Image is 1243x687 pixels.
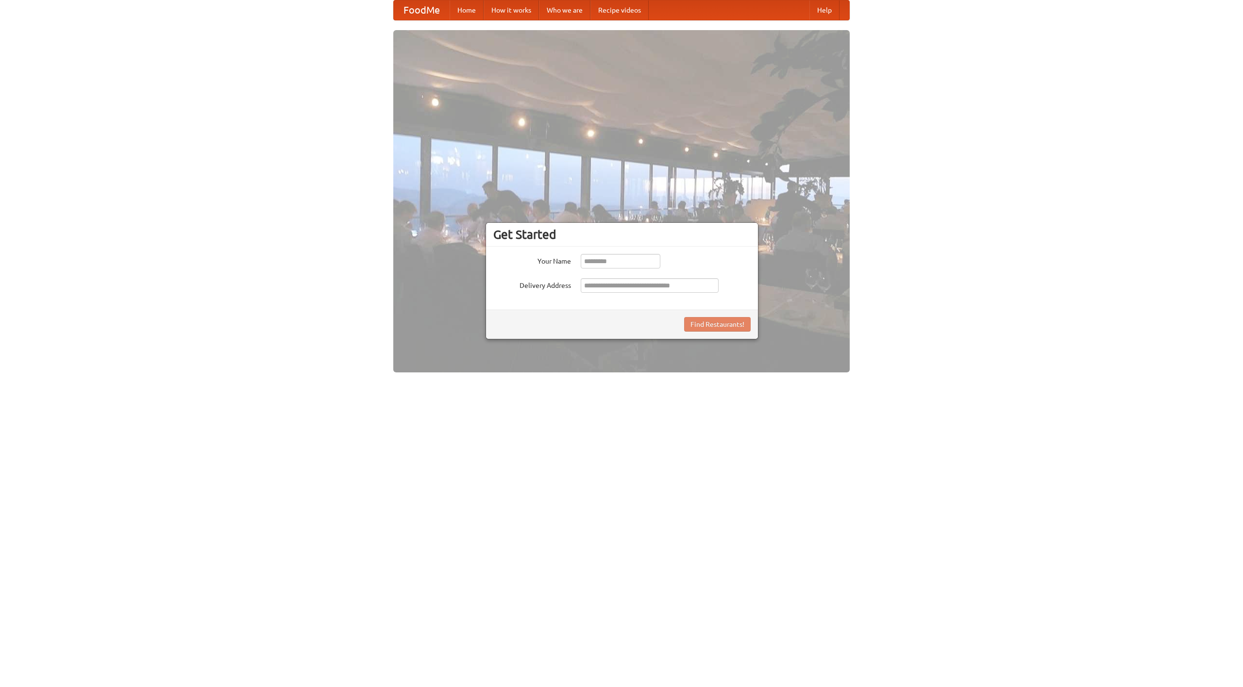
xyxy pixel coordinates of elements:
a: FoodMe [394,0,450,20]
button: Find Restaurants! [684,317,751,332]
label: Your Name [493,254,571,266]
h3: Get Started [493,227,751,242]
a: Home [450,0,484,20]
a: Who we are [539,0,590,20]
label: Delivery Address [493,278,571,290]
a: How it works [484,0,539,20]
a: Help [809,0,840,20]
a: Recipe videos [590,0,649,20]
